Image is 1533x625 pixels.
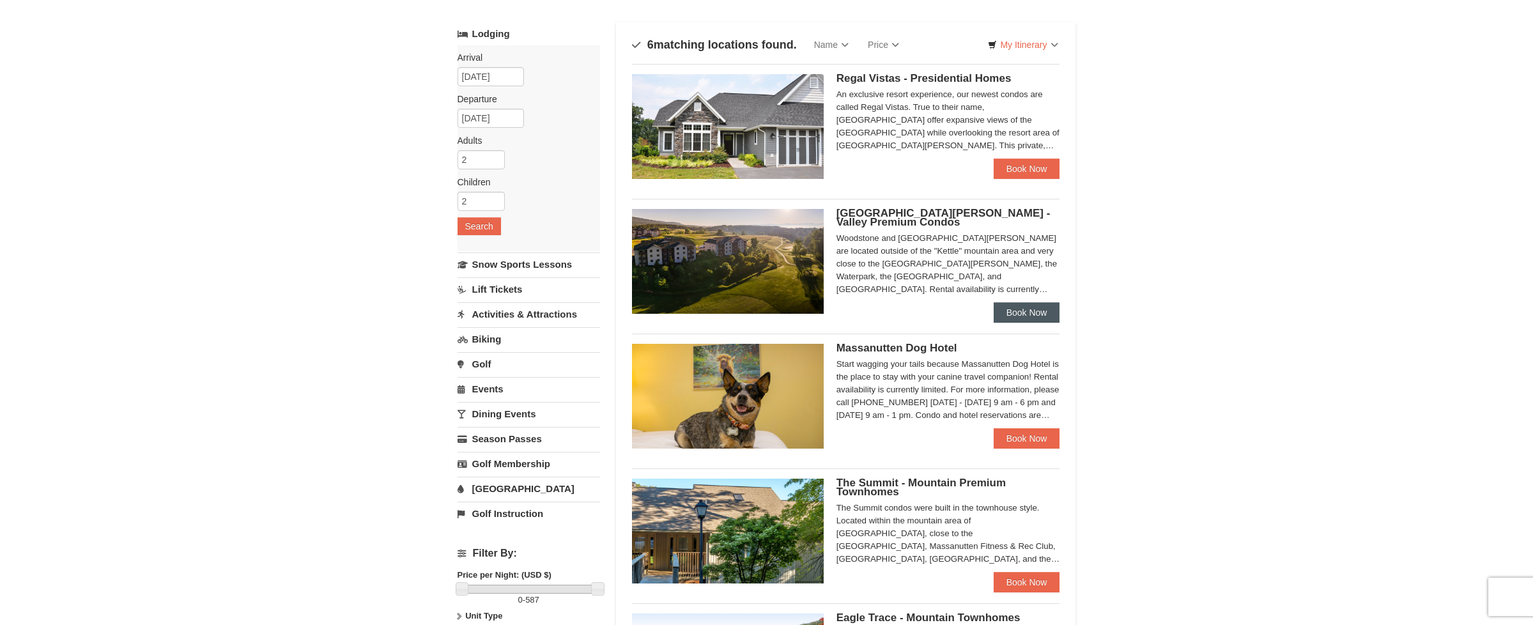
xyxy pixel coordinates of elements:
[632,344,824,449] img: 27428181-5-81c892a3.jpg
[525,595,539,605] span: 587
[632,74,824,179] img: 19218991-1-902409a9.jpg
[465,611,502,621] strong: Unit Type
[518,595,523,605] span: 0
[836,232,1060,296] div: Woodstone and [GEOGRAPHIC_DATA][PERSON_NAME] are located outside of the "Kettle" mountain area an...
[458,402,600,426] a: Dining Events
[458,352,600,376] a: Golf
[458,176,590,189] label: Children
[632,38,797,51] h4: matching locations found.
[836,358,1060,422] div: Start wagging your tails because Massanutten Dog Hotel is the place to stay with your canine trav...
[994,572,1060,592] a: Book Now
[836,342,957,354] span: Massanutten Dog Hotel
[458,502,600,525] a: Golf Instruction
[836,207,1051,228] span: [GEOGRAPHIC_DATA][PERSON_NAME] - Valley Premium Condos
[458,477,600,500] a: [GEOGRAPHIC_DATA]
[458,51,590,64] label: Arrival
[980,35,1066,54] a: My Itinerary
[994,302,1060,323] a: Book Now
[836,502,1060,566] div: The Summit condos were built in the townhouse style. Located within the mountain area of [GEOGRAP...
[458,570,551,580] strong: Price per Night: (USD $)
[836,477,1006,498] span: The Summit - Mountain Premium Townhomes
[994,428,1060,449] a: Book Now
[994,158,1060,179] a: Book Now
[458,93,590,105] label: Departure
[805,32,858,58] a: Name
[458,377,600,401] a: Events
[458,548,600,559] h4: Filter By:
[836,72,1012,84] span: Regal Vistas - Presidential Homes
[458,427,600,451] a: Season Passes
[647,38,654,51] span: 6
[458,134,590,147] label: Adults
[458,594,600,606] label: -
[632,209,824,314] img: 19219041-4-ec11c166.jpg
[458,217,501,235] button: Search
[632,479,824,583] img: 19219034-1-0eee7e00.jpg
[458,22,600,45] a: Lodging
[458,302,600,326] a: Activities & Attractions
[458,277,600,301] a: Lift Tickets
[836,88,1060,152] div: An exclusive resort experience, our newest condos are called Regal Vistas. True to their name, [G...
[458,327,600,351] a: Biking
[458,452,600,475] a: Golf Membership
[458,252,600,276] a: Snow Sports Lessons
[836,612,1021,624] span: Eagle Trace - Mountain Townhomes
[858,32,909,58] a: Price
